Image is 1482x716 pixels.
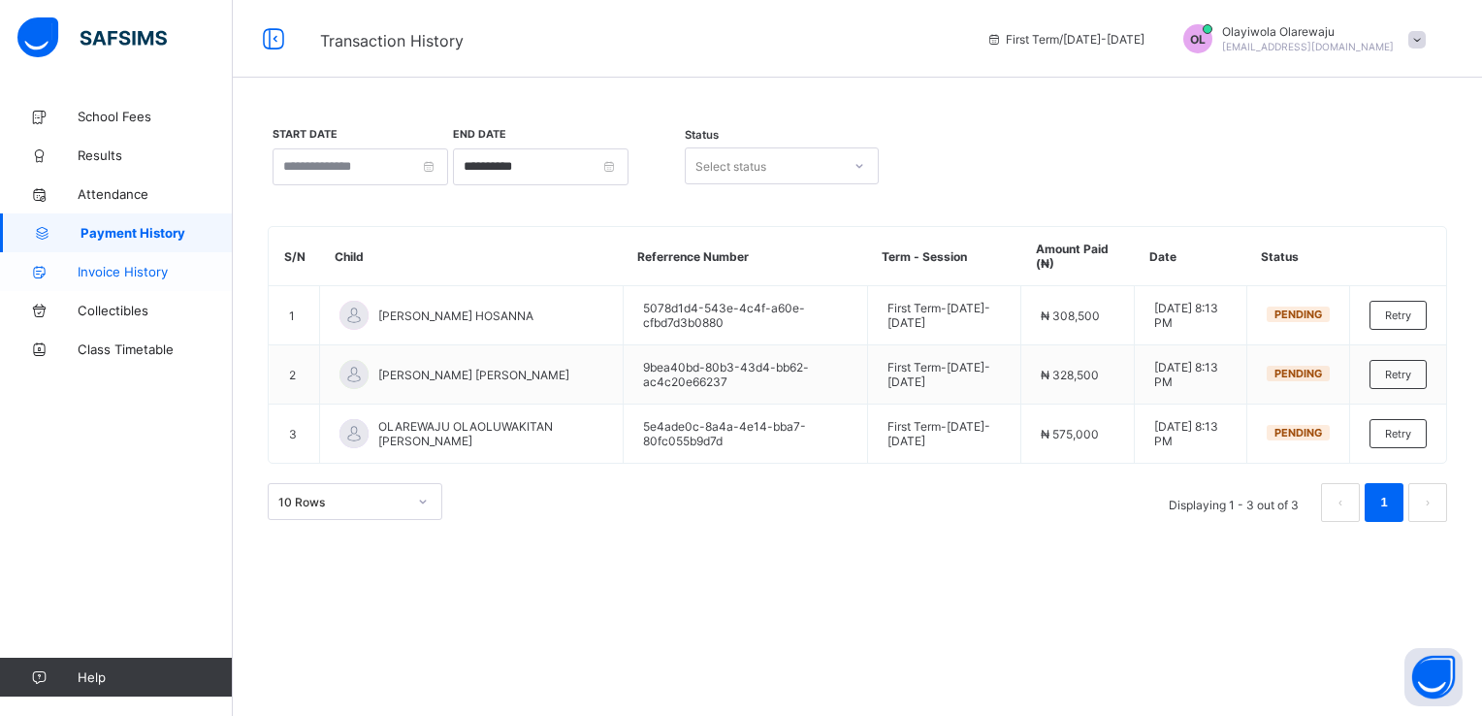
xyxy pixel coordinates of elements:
span: OL [1190,32,1206,47]
td: 1 [270,286,320,345]
span: ₦ 575,000 [1041,427,1099,441]
th: S/N [270,227,320,286]
span: ₦ 308,500 [1041,309,1100,323]
span: Class Timetable [78,342,233,357]
td: 3 [270,405,320,464]
span: [PERSON_NAME] [PERSON_NAME] [378,368,569,382]
div: 10 Rows [278,495,406,509]
td: First Term - [DATE]-[DATE] [867,405,1021,464]
th: Status [1246,227,1349,286]
span: Transaction History [320,31,464,50]
span: Pending [1274,308,1322,321]
span: Pending [1274,367,1322,380]
span: Attendance [78,186,233,202]
td: [DATE] 8:13 PM [1135,345,1247,405]
span: [EMAIL_ADDRESS][DOMAIN_NAME] [1222,41,1394,52]
li: 下一页 [1408,483,1447,522]
span: School Fees [78,109,233,124]
div: Select status [695,147,766,184]
td: 9bea40bd-80b3-43d4-bb62-ac4c20e66237 [623,345,867,405]
span: Collectibles [78,303,233,318]
span: Results [78,147,233,163]
li: 上一页 [1321,483,1360,522]
span: Pending [1274,426,1322,439]
label: Start Date [273,128,338,141]
span: Help [78,669,232,685]
span: Retry [1385,368,1411,381]
td: [DATE] 8:13 PM [1135,405,1247,464]
button: Open asap [1404,648,1463,706]
span: Status [685,128,719,142]
li: 1 [1365,483,1403,522]
td: 5e4ade0c-8a4a-4e14-bba7-80fc055b9d7d [623,405,867,464]
span: Payment History [81,225,233,241]
td: [DATE] 8:13 PM [1135,286,1247,345]
img: safsims [17,17,167,58]
span: [PERSON_NAME] HOSANNA [378,309,533,323]
button: next page [1408,483,1447,522]
li: Displaying 1 - 3 out of 3 [1154,483,1313,522]
th: Referrence Number [623,227,867,286]
span: Retry [1385,427,1411,440]
span: Invoice History [78,264,233,279]
a: 1 [1374,490,1393,515]
label: End Date [453,128,506,141]
td: 5078d1d4-543e-4c4f-a60e-cfbd7d3b0880 [623,286,867,345]
th: Child [320,227,624,286]
td: First Term - [DATE]-[DATE] [867,286,1021,345]
td: 2 [270,345,320,405]
td: First Term - [DATE]-[DATE] [867,345,1021,405]
div: OlayiwolaOlarewaju [1164,24,1435,53]
button: prev page [1321,483,1360,522]
th: Date [1135,227,1247,286]
th: Term - Session [867,227,1021,286]
span: Retry [1385,309,1411,322]
span: OLAREWAJU OLAOLUWAKITAN [PERSON_NAME] [378,419,603,448]
span: Olayiwola Olarewaju [1222,24,1394,39]
span: ₦ 328,500 [1041,368,1099,382]
th: Amount Paid (₦) [1021,227,1135,286]
span: session/term information [986,32,1144,47]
